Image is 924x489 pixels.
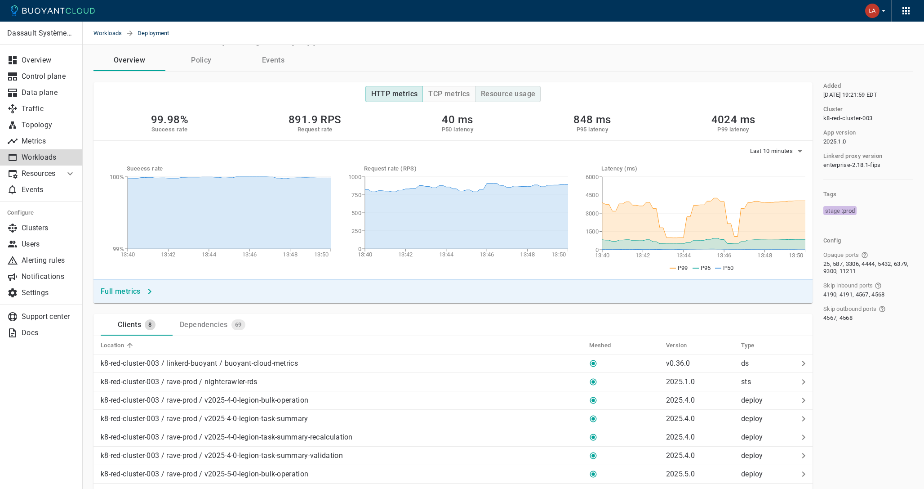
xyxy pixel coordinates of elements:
[586,192,599,198] tspan: 4500
[22,137,76,146] p: Metrics
[879,305,886,313] svg: Ports that bypass the Linkerd proxy for outgoing connections
[101,433,353,442] p: k8-red-cluster-003 / rave-prod / v2025-4-0-legion-task-summary-recalculation
[113,246,124,252] tspan: 99%
[678,265,688,271] span: P99
[823,260,911,275] span: 25, 587, 3306, 4444, 5432, 6379, 9300, 11211
[843,207,855,214] span: prod
[481,90,536,99] h4: Resource usage
[741,359,795,368] p: ds
[428,90,470,99] h4: TCP metrics
[823,115,872,122] span: k8-red-cluster-003
[101,451,343,460] p: k8-red-cluster-003 / rave-prod / v2025-4-0-legion-task-summary-validation
[101,470,308,479] p: k8-red-cluster-003 / rave-prod / v2025-5-0-legion-bulk-operation
[161,251,176,258] tspan: 13:42
[573,113,611,126] h2: 848 ms
[101,287,141,296] h4: Full metrics
[823,251,859,259] span: Opaque ports
[823,138,846,145] span: 2025.1.0
[480,251,494,258] tspan: 13:46
[825,207,843,214] span: stage :
[589,342,611,349] h5: Meshed
[666,433,695,441] p: 2025.4.0
[22,224,76,233] p: Clusters
[823,282,873,289] span: Skip inbound ports
[365,86,423,102] button: HTTP metrics
[666,342,687,349] h5: Version
[823,191,913,198] h5: Tags
[666,341,699,350] span: Version
[757,252,772,259] tspan: 13:48
[22,272,76,281] p: Notifications
[676,252,691,259] tspan: 13:44
[823,82,841,90] h5: Added
[348,174,361,180] tspan: 1000
[595,247,599,253] tspan: 0
[741,377,795,386] p: sts
[22,328,76,337] p: Docs
[151,113,188,126] h2: 99.98%
[145,321,155,328] span: 8
[789,252,804,259] tspan: 13:50
[101,377,258,386] p: k8-red-cluster-003 / rave-prod / nightcrawler-rds
[601,165,805,172] h5: Latency (ms)
[666,414,695,423] p: 2025.4.0
[475,86,541,102] button: Resource usage
[750,148,795,155] span: Last 10 minutes
[823,305,877,313] span: Skip outbound ports
[351,228,361,234] tspan: 250
[101,314,173,336] a: Clients8
[666,377,695,386] p: 2025.1.0
[398,251,413,258] tspan: 13:42
[875,282,882,289] svg: Ports that bypass the Linkerd proxy for incoming connections
[101,342,124,349] h5: Location
[22,185,76,194] p: Events
[371,90,418,99] h4: HTTP metrics
[422,86,475,102] button: TCP metrics
[551,251,566,258] tspan: 13:50
[22,56,76,65] p: Overview
[97,283,157,300] button: Full metrics
[635,252,650,259] tspan: 13:42
[711,126,755,133] h5: P99 latency
[442,126,473,133] h5: P50 latency
[114,317,141,329] div: Clients
[22,104,76,113] p: Traffic
[823,162,881,169] span: enterprise-2.18.1-fips
[22,256,76,265] p: Alerting rules
[22,169,58,178] p: Resources
[283,251,298,258] tspan: 13:48
[666,451,695,460] p: 2025.4.0
[589,341,622,350] span: Meshed
[237,49,309,71] button: Events
[22,88,76,97] p: Data plane
[165,49,237,71] button: Policy
[314,251,329,258] tspan: 13:50
[101,414,308,423] p: k8-red-cluster-003 / rave-prod / v2025-4-0-legion-task-summary
[364,165,568,172] h5: Request rate (RPS)
[520,251,535,258] tspan: 13:48
[120,251,135,258] tspan: 13:40
[138,22,180,45] span: Deployment
[823,291,885,298] span: 4190, 4191, 4567, 4568
[173,314,253,336] a: Dependencies69
[22,153,76,162] p: Workloads
[7,209,76,216] h5: Configure
[176,317,228,329] div: Dependencies
[110,174,124,180] tspan: 100%
[289,113,342,126] h2: 891.9 RPS
[741,341,766,350] span: Type
[101,359,298,368] p: k8-red-cluster-003 / linkerd-buoyant / buoyant-cloud-metrics
[93,22,126,45] a: Workloads
[741,433,795,442] p: deploy
[711,113,755,126] h2: 4024 ms
[358,251,373,258] tspan: 13:40
[22,240,76,249] p: Users
[202,251,217,258] tspan: 13:44
[101,396,308,405] p: k8-red-cluster-003 / rave-prod / v2025-4-0-legion-bulk-operation
[741,451,795,460] p: deploy
[823,314,853,322] span: 4567, 4568
[823,106,843,113] h5: Cluster
[823,237,913,244] h5: Config
[723,265,733,271] span: P50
